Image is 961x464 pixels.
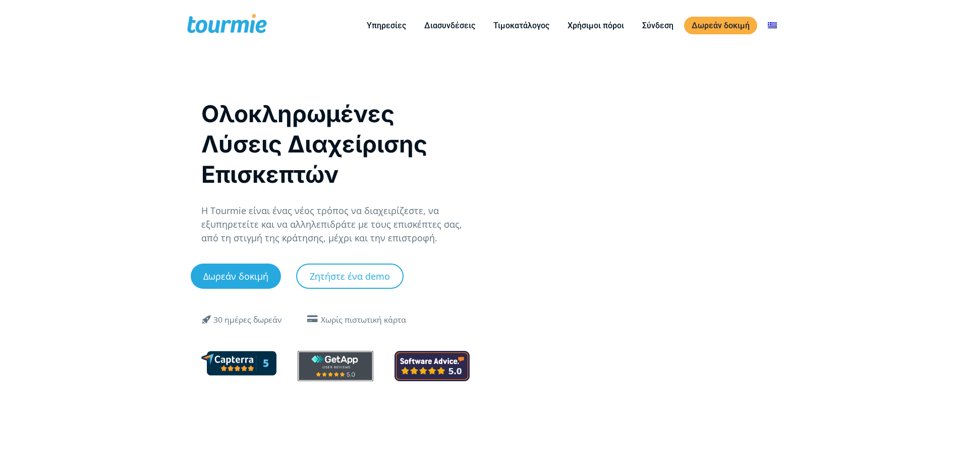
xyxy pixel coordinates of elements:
[321,314,406,326] div: Χωρίς πιστωτική κάρτα
[305,315,321,323] span: 
[213,314,282,326] div: 30 ημέρες δωρεάν
[201,98,470,189] h1: Ολοκληρωμένες Λύσεις Διαχείρισης Επισκεπτών
[359,19,414,32] a: Υπηρεσίες
[635,19,681,32] a: Σύνδεση
[191,264,281,289] a: Δωρεάν δοκιμή
[684,17,757,34] a: Δωρεάν δοκιμή
[201,204,470,245] p: Η Tourmie είναι ένας νέος τρόπος να διαχειρίζεστε, να εξυπηρετείτε και να αλληλεπιδράτε με τους ε...
[486,19,557,32] a: Τιμοκατάλογος
[296,264,404,289] a: Ζητήστε ένα demo
[195,313,219,325] span: 
[560,19,632,32] a: Χρήσιμοι πόροι
[417,19,483,32] a: Διασυνδέσεις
